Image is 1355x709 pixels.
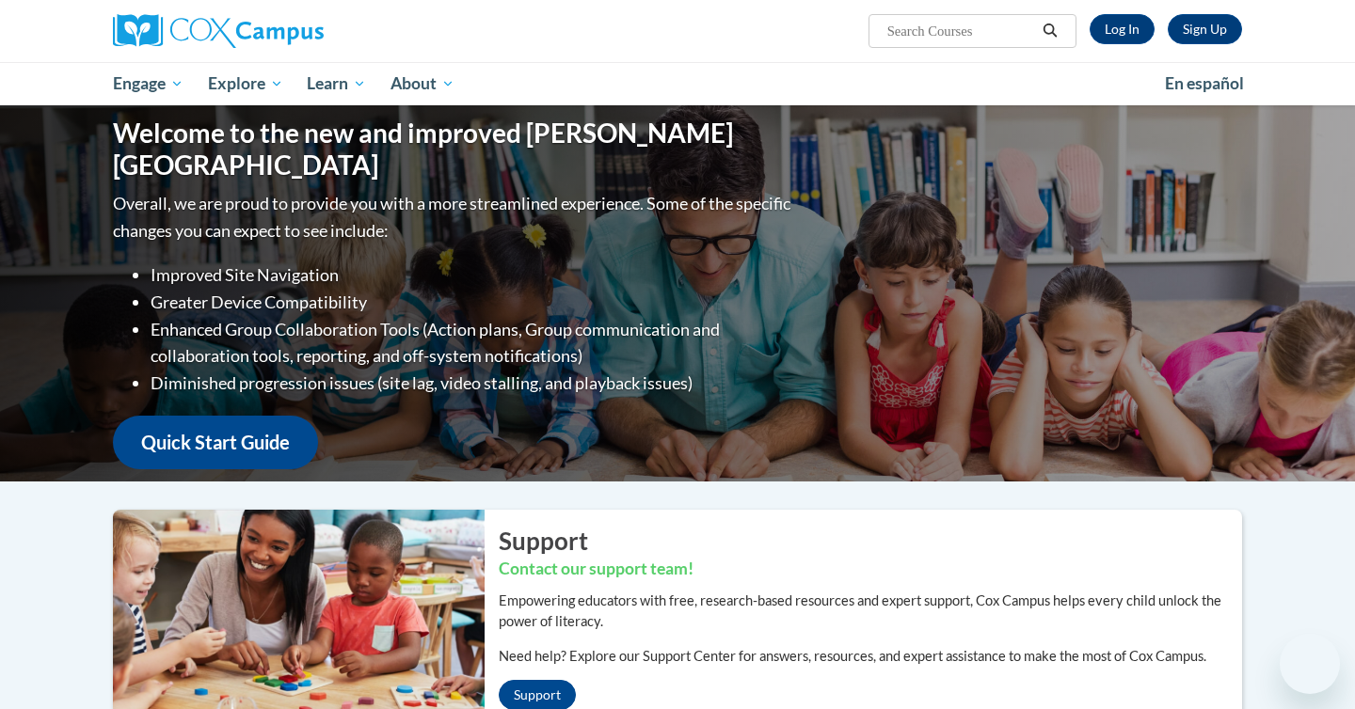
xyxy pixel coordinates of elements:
span: Learn [307,72,366,95]
p: Need help? Explore our Support Center for answers, resources, and expert assistance to make the m... [499,646,1242,667]
a: About [378,62,467,105]
h3: Contact our support team! [499,558,1242,581]
li: Greater Device Compatibility [151,289,795,316]
button: Search [1036,20,1064,42]
a: Register [1168,14,1242,44]
input: Search Courses [885,20,1036,42]
span: En español [1165,73,1244,93]
p: Overall, we are proud to provide you with a more streamlined experience. Some of the specific cha... [113,190,795,244]
a: Engage [101,62,196,105]
a: En español [1153,64,1256,103]
p: Empowering educators with free, research-based resources and expert support, Cox Campus helps eve... [499,591,1242,632]
a: Explore [196,62,295,105]
a: Cox Campus [113,14,470,48]
li: Enhanced Group Collaboration Tools (Action plans, Group communication and collaboration tools, re... [151,316,795,370]
div: Main menu [85,62,1270,105]
h2: Support [499,524,1242,558]
a: Learn [295,62,378,105]
span: About [391,72,454,95]
a: Quick Start Guide [113,416,318,469]
iframe: Button to launch messaging window [1280,634,1340,694]
span: Explore [208,72,283,95]
a: Log In [1090,14,1155,44]
span: Engage [113,72,183,95]
li: Diminished progression issues (site lag, video stalling, and playback issues) [151,370,795,397]
h1: Welcome to the new and improved [PERSON_NAME][GEOGRAPHIC_DATA] [113,118,795,181]
img: Cox Campus [113,14,324,48]
li: Improved Site Navigation [151,261,795,289]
